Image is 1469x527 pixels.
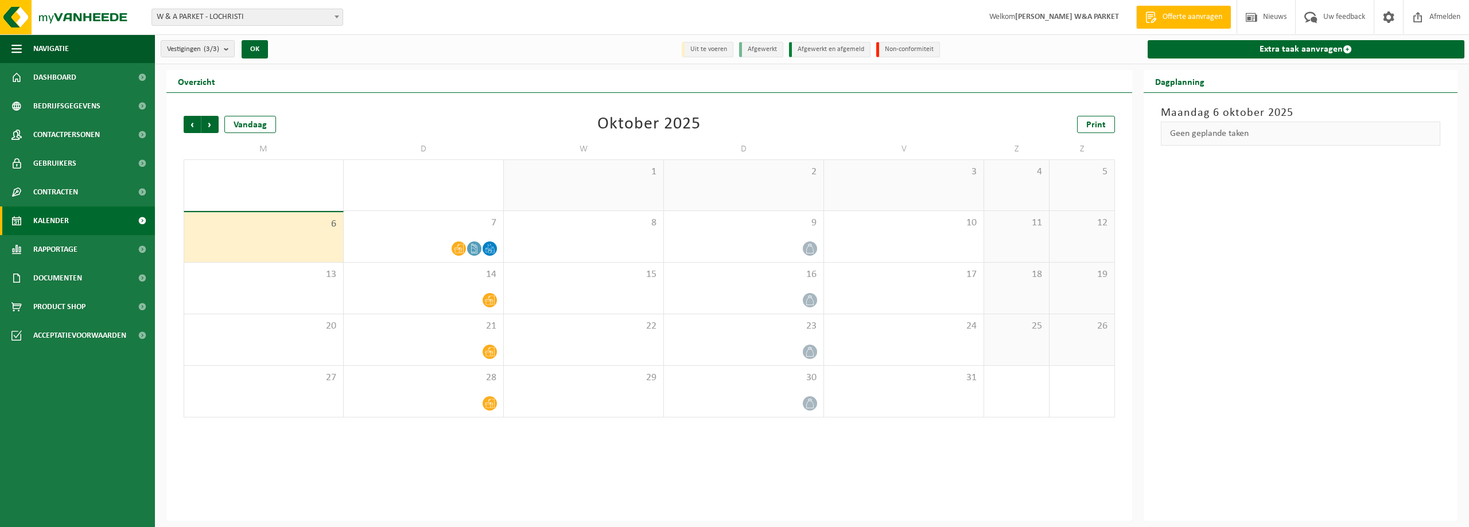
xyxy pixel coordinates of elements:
[670,268,818,281] span: 16
[510,372,658,384] span: 29
[1161,122,1441,146] div: Geen geplande taken
[204,45,219,53] count: (3/3)
[510,217,658,229] span: 8
[167,41,219,58] span: Vestigingen
[1148,40,1465,58] a: Extra taak aanvragen
[1055,166,1109,178] span: 5
[510,320,658,333] span: 22
[990,217,1043,229] span: 11
[1136,6,1231,29] a: Offerte aanvragen
[990,166,1043,178] span: 4
[1055,268,1109,281] span: 19
[670,372,818,384] span: 30
[1077,116,1115,133] a: Print
[830,372,978,384] span: 31
[682,42,733,57] li: Uit te voeren
[1055,217,1109,229] span: 12
[504,139,664,159] td: W
[670,166,818,178] span: 2
[344,139,504,159] td: D
[349,320,498,333] span: 21
[33,235,77,264] span: Rapportage
[830,320,978,333] span: 24
[201,116,219,133] span: Volgende
[151,9,343,26] span: W & A PARKET - LOCHRISTI
[990,268,1043,281] span: 18
[510,268,658,281] span: 15
[184,116,201,133] span: Vorige
[190,320,337,333] span: 20
[33,149,76,178] span: Gebruikers
[224,116,276,133] div: Vandaag
[33,321,126,350] span: Acceptatievoorwaarden
[33,292,86,321] span: Product Shop
[242,40,268,58] button: OK
[1086,120,1106,130] span: Print
[1160,11,1225,23] span: Offerte aanvragen
[876,42,940,57] li: Non-conformiteit
[33,92,100,120] span: Bedrijfsgegevens
[190,218,337,231] span: 6
[830,217,978,229] span: 10
[739,42,783,57] li: Afgewerkt
[33,264,82,292] span: Documenten
[161,40,235,57] button: Vestigingen(3/3)
[1055,320,1109,333] span: 26
[670,320,818,333] span: 23
[984,139,1050,159] td: Z
[152,9,343,25] span: W & A PARKET - LOCHRISTI
[830,268,978,281] span: 17
[190,268,337,281] span: 13
[990,320,1043,333] span: 25
[670,217,818,229] span: 9
[830,166,978,178] span: 3
[789,42,870,57] li: Afgewerkt en afgemeld
[349,268,498,281] span: 14
[184,139,344,159] td: M
[510,166,658,178] span: 1
[349,217,498,229] span: 7
[33,63,76,92] span: Dashboard
[33,120,100,149] span: Contactpersonen
[597,116,701,133] div: Oktober 2025
[1015,13,1119,21] strong: [PERSON_NAME] W&A PARKET
[1050,139,1115,159] td: Z
[33,34,69,63] span: Navigatie
[664,139,824,159] td: D
[824,139,984,159] td: V
[33,178,78,206] span: Contracten
[1161,104,1441,122] h3: Maandag 6 oktober 2025
[190,372,337,384] span: 27
[33,206,69,235] span: Kalender
[166,70,227,92] h2: Overzicht
[349,372,498,384] span: 28
[1144,70,1216,92] h2: Dagplanning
